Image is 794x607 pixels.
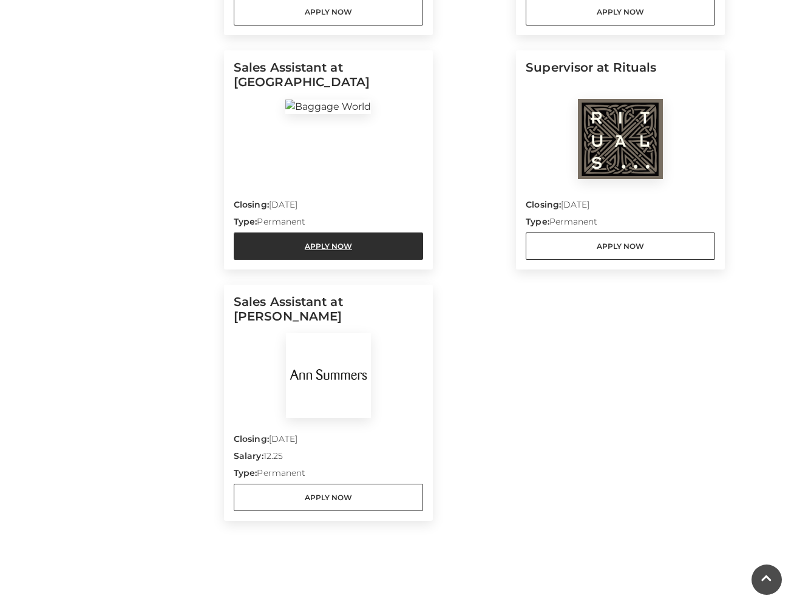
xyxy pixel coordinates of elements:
h5: Sales Assistant at [GEOGRAPHIC_DATA] [234,60,423,99]
strong: Closing: [234,433,269,444]
strong: Salary: [234,450,263,461]
a: Apply Now [234,484,423,511]
strong: Closing: [234,199,269,210]
h5: Sales Assistant at [PERSON_NAME] [234,294,423,333]
strong: Type: [234,467,257,478]
img: Baggage World [285,100,371,114]
strong: Type: [234,216,257,227]
a: Apply Now [526,232,715,260]
p: [DATE] [234,198,423,215]
a: Apply Now [234,232,423,260]
img: Rituals [578,99,663,179]
p: 12.25 [234,450,423,467]
p: Permanent [234,467,423,484]
p: [DATE] [234,433,423,450]
strong: Type: [526,216,549,227]
img: Ann Summers [286,333,371,418]
strong: Closing: [526,199,561,210]
p: Permanent [234,215,423,232]
p: [DATE] [526,198,715,215]
p: Permanent [526,215,715,232]
h5: Supervisor at Rituals [526,60,715,99]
